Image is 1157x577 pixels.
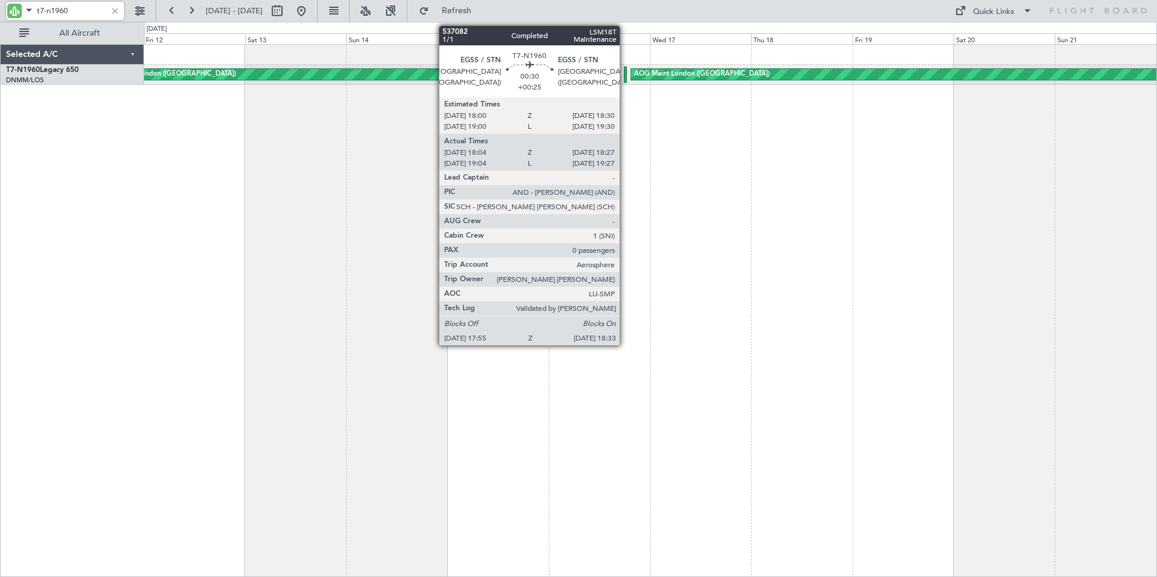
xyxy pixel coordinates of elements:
[751,33,852,44] div: Thu 18
[549,33,650,44] div: Tue 16
[431,7,482,15] span: Refresh
[650,33,751,44] div: Wed 17
[146,24,167,34] div: [DATE]
[143,33,244,44] div: Fri 12
[853,33,954,44] div: Fri 19
[6,76,44,85] a: DNMM/LOS
[13,24,131,43] button: All Aircraft
[1055,33,1156,44] div: Sun 21
[100,65,236,83] div: AOG Maint London ([GEOGRAPHIC_DATA])
[447,33,548,44] div: Mon 15
[954,33,1055,44] div: Sat 20
[346,33,447,44] div: Sun 14
[6,67,40,74] span: T7-N1960
[634,65,770,83] div: AOG Maint London ([GEOGRAPHIC_DATA])
[37,2,107,20] input: A/C (Reg. or Type)
[949,1,1038,21] button: Quick Links
[6,67,79,74] a: T7-N1960Legacy 650
[973,6,1014,18] div: Quick Links
[206,5,263,16] span: [DATE] - [DATE]
[413,1,486,21] button: Refresh
[245,33,346,44] div: Sat 13
[31,29,128,37] span: All Aircraft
